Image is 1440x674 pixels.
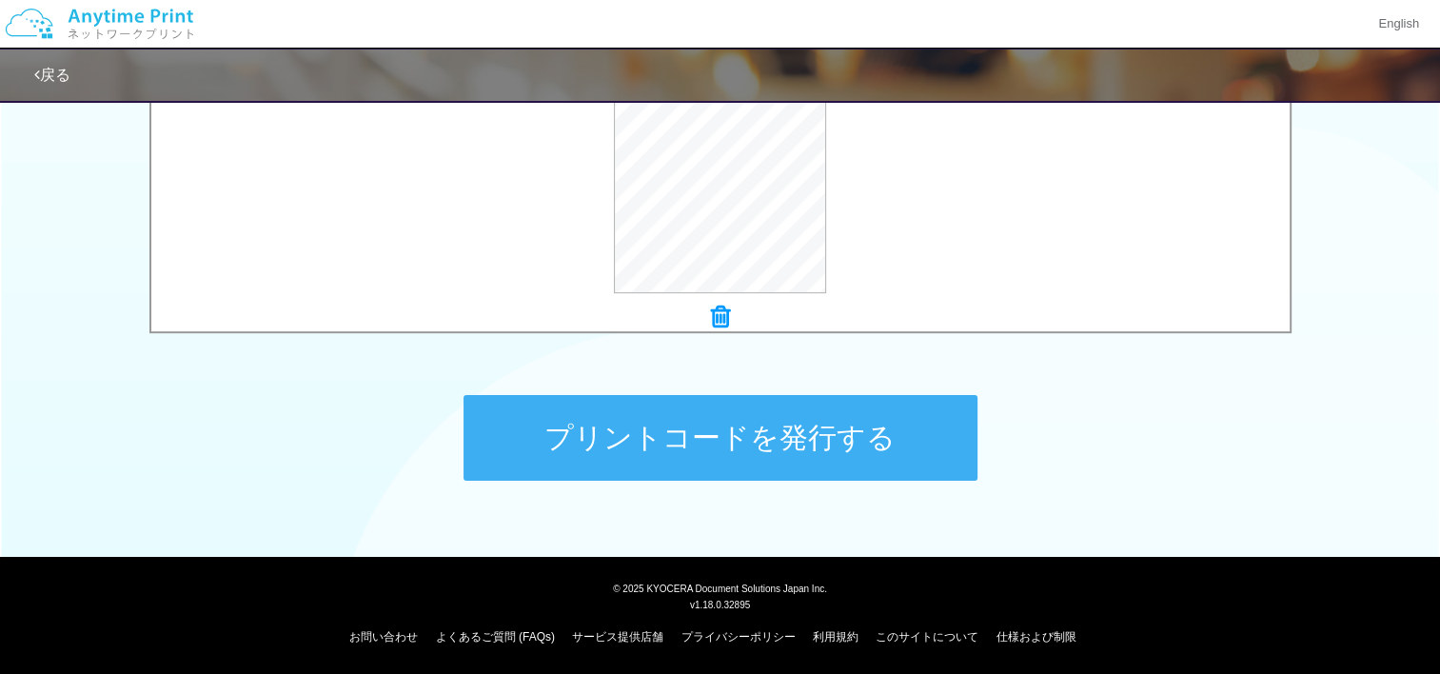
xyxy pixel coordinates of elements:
[813,630,858,644] a: 利用規約
[34,67,70,83] a: 戻る
[464,395,977,481] button: プリントコードを発行する
[349,630,418,644] a: お問い合わせ
[613,582,827,594] span: © 2025 KYOCERA Document Solutions Japan Inc.
[436,630,555,644] a: よくあるご質問 (FAQs)
[876,630,978,644] a: このサイトについて
[996,630,1076,644] a: 仕様および制限
[690,599,750,610] span: v1.18.0.32895
[681,630,796,644] a: プライバシーポリシー
[572,630,663,644] a: サービス提供店舗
